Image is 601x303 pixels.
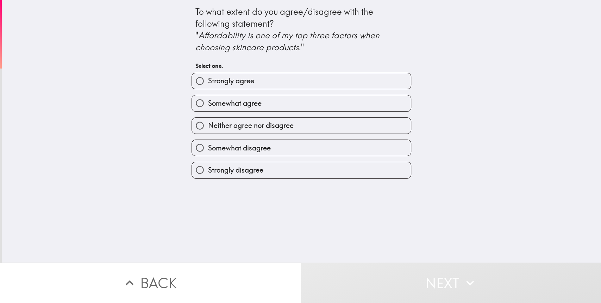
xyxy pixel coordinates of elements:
button: Strongly agree [192,73,411,89]
button: Strongly disagree [192,162,411,178]
span: Somewhat disagree [208,143,270,153]
span: Strongly disagree [208,165,263,175]
span: Neither agree nor disagree [208,121,293,130]
span: Strongly agree [208,76,254,86]
i: Affordability is one of my top three factors when choosing skincare products. [195,30,382,52]
button: Neither agree nor disagree [192,118,411,134]
button: Somewhat agree [192,95,411,111]
button: Somewhat disagree [192,140,411,156]
span: Somewhat agree [208,98,261,108]
h6: Select one. [195,62,407,70]
div: To what extent do you agree/disagree with the following statement? " " [195,6,407,53]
